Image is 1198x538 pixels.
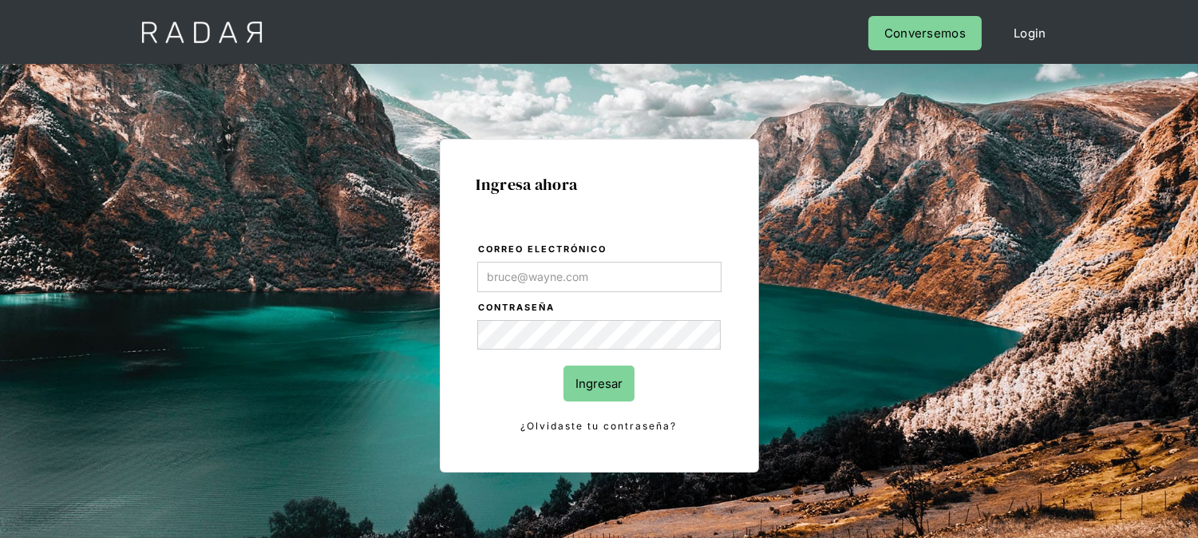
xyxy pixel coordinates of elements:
[477,417,722,435] a: ¿Olvidaste tu contraseña?
[563,366,635,402] input: Ingresar
[476,176,722,193] h1: Ingresa ahora
[479,242,722,258] label: Correo electrónico
[477,262,722,292] input: bruce@wayne.com
[868,16,982,50] a: Conversemos
[479,300,722,316] label: Contraseña
[998,16,1062,50] a: Login
[476,241,722,436] form: Login Form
